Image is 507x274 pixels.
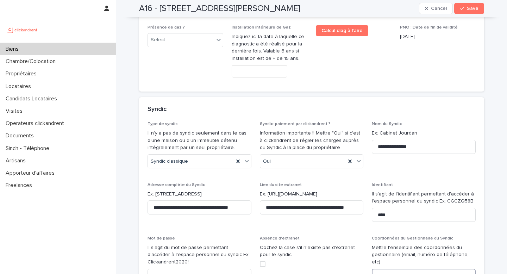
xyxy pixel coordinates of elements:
span: Installation intérieure de Gaz [232,25,291,30]
p: Cochez la case s'il n'existe pas d'extranet pour le syndic [260,244,364,259]
p: Visites [3,108,28,114]
p: Propriétaires [3,70,42,77]
p: Il s'agit du mot de passe permettant d'accéder à l'espace personnel du syndic Ex: Clickandrent2020! [148,244,251,266]
span: Calcul diag à faire [321,28,363,33]
span: Syndic: paiement par clickandrent ? [260,122,331,126]
p: Il n'y a pas de syndic seulement dans le cas d'une maison ou d'un immeuble détenu intégralement p... [148,130,251,151]
h2: Syndic [148,106,167,113]
span: Coordonnées du Gestionnaire du Syndic [372,236,453,241]
button: Save [454,3,484,14]
p: Freelances [3,182,38,189]
a: Calcul diag à faire [316,25,368,36]
img: UCB0brd3T0yccxBKYDjQ [6,23,40,37]
p: [DATE] [400,33,476,41]
span: Adresse complète du Syndic [148,183,205,187]
p: Operateurs clickandrent [3,120,70,127]
p: Information importante !! Mettre "Oui" si c'est à clickandrent de régler les charges auprès du Sy... [260,130,364,151]
span: Absence d'extranet [260,236,300,241]
span: Cancel [431,6,447,11]
span: Save [467,6,478,11]
span: Lien du site extranet [260,183,302,187]
p: Sinch - Téléphone [3,145,55,152]
p: Candidats Locataires [3,95,63,102]
span: Type de syndic [148,122,177,126]
span: Présence de gaz ? [148,25,185,30]
p: Il s'agit de l'identifiant permettant d'accéder à l'espace personnel du syndic Ex: CGCZQ58B [372,191,476,205]
p: Ex: [STREET_ADDRESS] [148,191,251,198]
p: Ex: [URL][DOMAIN_NAME] [260,191,364,198]
span: PNO : Date de fin de validité [400,25,458,30]
p: Locataires [3,83,37,90]
p: Ex: Cabinet Jourdan [372,130,476,137]
p: Mettre l'ensemble des coordonnées du gestionnaire (email, numéro de téléphone, etc) [372,244,476,266]
p: Artisans [3,157,31,164]
p: Documents [3,132,39,139]
span: Syndic classique [151,158,188,165]
p: Indiquez ici la date à laquelle ce diagnostic a été réalisé pour la dernière fois. Valable 6 ans ... [232,33,307,62]
p: Chambre/Colocation [3,58,61,65]
span: Oui [263,158,271,165]
p: Biens [3,46,24,52]
span: Nom du Syndic [372,122,402,126]
h2: A16 - [STREET_ADDRESS][PERSON_NAME] [139,4,300,14]
div: Select... [151,36,168,44]
button: Cancel [419,3,453,14]
span: Mot de passe [148,236,175,241]
span: Identifiant [372,183,393,187]
p: Apporteur d'affaires [3,170,60,176]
